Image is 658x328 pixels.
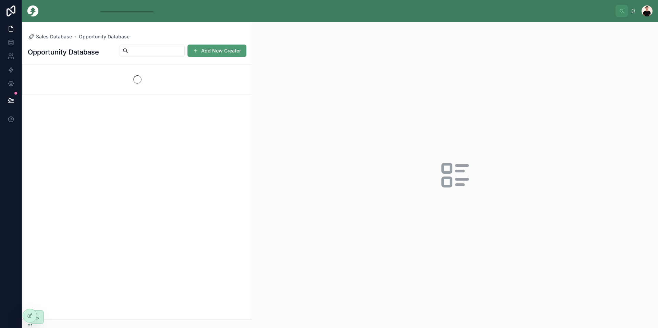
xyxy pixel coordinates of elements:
[36,33,72,40] span: Sales Database
[27,5,38,16] img: App logo
[44,10,616,12] div: scrollable content
[28,47,99,57] h1: Opportunity Database
[79,33,130,40] a: Opportunity Database
[28,33,72,40] a: Sales Database
[187,45,246,57] button: Add New Creator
